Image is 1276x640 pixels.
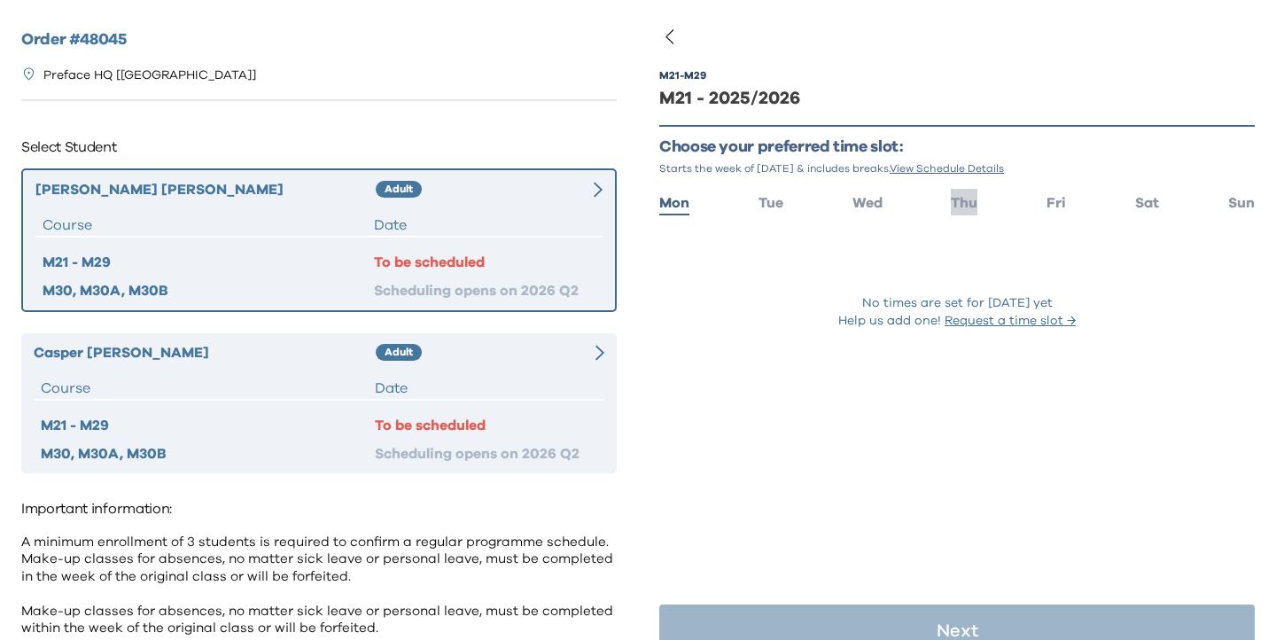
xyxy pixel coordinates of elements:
[838,312,1076,330] p: Help us add one!
[43,66,256,85] p: Preface HQ [[GEOGRAPHIC_DATA]]
[43,252,374,273] div: M21 - M29
[376,181,422,199] div: Adult
[659,161,1255,176] p: Starts the week of [DATE] & includes breaks.
[375,443,597,464] div: Scheduling opens on 2026 Q2
[43,215,374,236] div: Course
[852,196,883,210] span: Wed
[937,622,978,640] p: Next
[659,137,1255,158] p: Choose your preferred time slot:
[21,495,617,523] p: Important information:
[375,378,597,399] div: Date
[374,252,595,273] div: To be scheduled
[374,215,595,236] div: Date
[1135,196,1159,210] span: Sat
[659,68,706,82] div: M21 - M29
[1046,196,1066,210] span: Fri
[945,312,1076,330] button: Request a time slot →
[759,196,783,210] span: Tue
[34,342,376,363] div: Casper [PERSON_NAME]
[862,294,1053,312] p: No times are set for [DATE] yet
[1228,196,1255,210] span: Sun
[659,86,1255,111] div: M21 - 2025/2026
[21,28,617,52] h2: Order # 48045
[43,280,374,301] div: M30, M30A, M30B
[35,179,376,200] div: [PERSON_NAME] [PERSON_NAME]
[21,534,617,637] p: A minimum enrollment of 3 students is required to confirm a regular programme schedule. Make-up c...
[890,163,1004,174] span: View Schedule Details
[376,344,422,362] div: Adult
[41,415,375,436] div: M21 - M29
[41,443,375,464] div: M30, M30A, M30B
[21,133,617,161] p: Select Student
[659,196,689,210] span: Mon
[951,196,977,210] span: Thu
[374,280,595,301] div: Scheduling opens on 2026 Q2
[375,415,597,436] div: To be scheduled
[41,378,375,399] div: Course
